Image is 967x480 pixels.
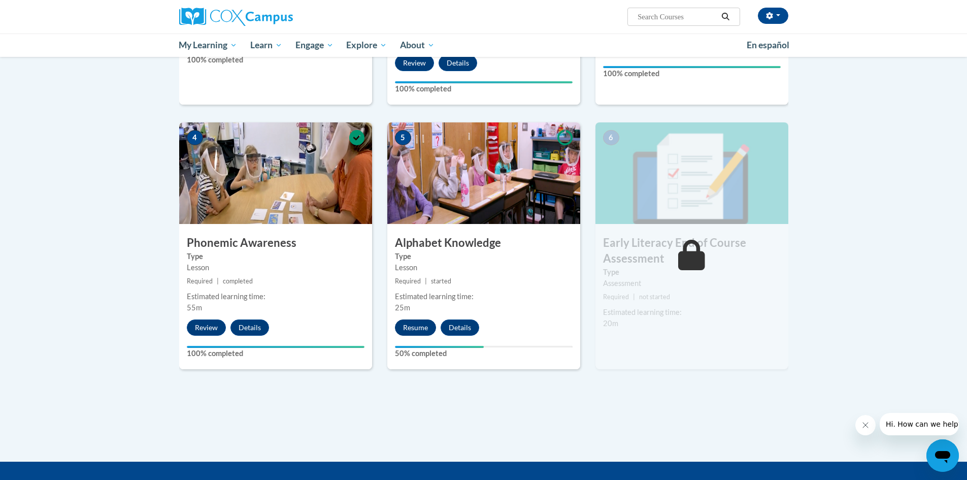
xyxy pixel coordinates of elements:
[395,303,410,312] span: 25m
[187,303,202,312] span: 55m
[395,262,573,273] div: Lesson
[603,307,781,318] div: Estimated learning time:
[387,122,580,224] img: Course Image
[187,130,203,145] span: 4
[187,262,364,273] div: Lesson
[880,413,959,435] iframe: Message from company
[425,277,427,285] span: |
[6,7,82,15] span: Hi. How can we help?
[595,122,788,224] img: Course Image
[179,8,293,26] img: Cox Campus
[595,235,788,267] h3: Early Literacy End of Course Assessment
[395,291,573,302] div: Estimated learning time:
[395,348,573,359] label: 50% completed
[346,39,387,51] span: Explore
[340,34,393,57] a: Explore
[187,291,364,302] div: Estimated learning time:
[250,39,282,51] span: Learn
[400,39,435,51] span: About
[439,55,477,71] button: Details
[289,34,340,57] a: Engage
[393,34,441,57] a: About
[639,293,670,301] span: not started
[926,439,959,472] iframe: Button to launch messaging window
[244,34,289,57] a: Learn
[603,68,781,79] label: 100% completed
[603,278,781,289] div: Assessment
[395,319,436,336] button: Resume
[747,40,789,50] span: En español
[758,8,788,24] button: Account Settings
[395,277,421,285] span: Required
[637,11,718,23] input: Search Courses
[395,81,573,83] div: Your progress
[395,346,484,348] div: Your progress
[603,130,619,145] span: 6
[187,251,364,262] label: Type
[217,277,219,285] span: |
[187,54,364,66] label: 100% completed
[173,34,244,57] a: My Learning
[395,55,434,71] button: Review
[855,415,876,435] iframe: Close message
[395,130,411,145] span: 5
[223,277,253,285] span: completed
[187,319,226,336] button: Review
[179,8,372,26] a: Cox Campus
[295,39,334,51] span: Engage
[395,83,573,94] label: 100% completed
[633,293,635,301] span: |
[387,235,580,251] h3: Alphabet Knowledge
[395,251,573,262] label: Type
[431,277,451,285] span: started
[187,277,213,285] span: Required
[187,346,364,348] div: Your progress
[179,235,372,251] h3: Phonemic Awareness
[603,267,781,278] label: Type
[441,319,479,336] button: Details
[179,122,372,224] img: Course Image
[603,293,629,301] span: Required
[187,348,364,359] label: 100% completed
[179,39,237,51] span: My Learning
[230,319,269,336] button: Details
[718,11,733,23] button: Search
[740,35,796,56] a: En español
[603,319,618,328] span: 20m
[164,34,804,57] div: Main menu
[603,66,781,68] div: Your progress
